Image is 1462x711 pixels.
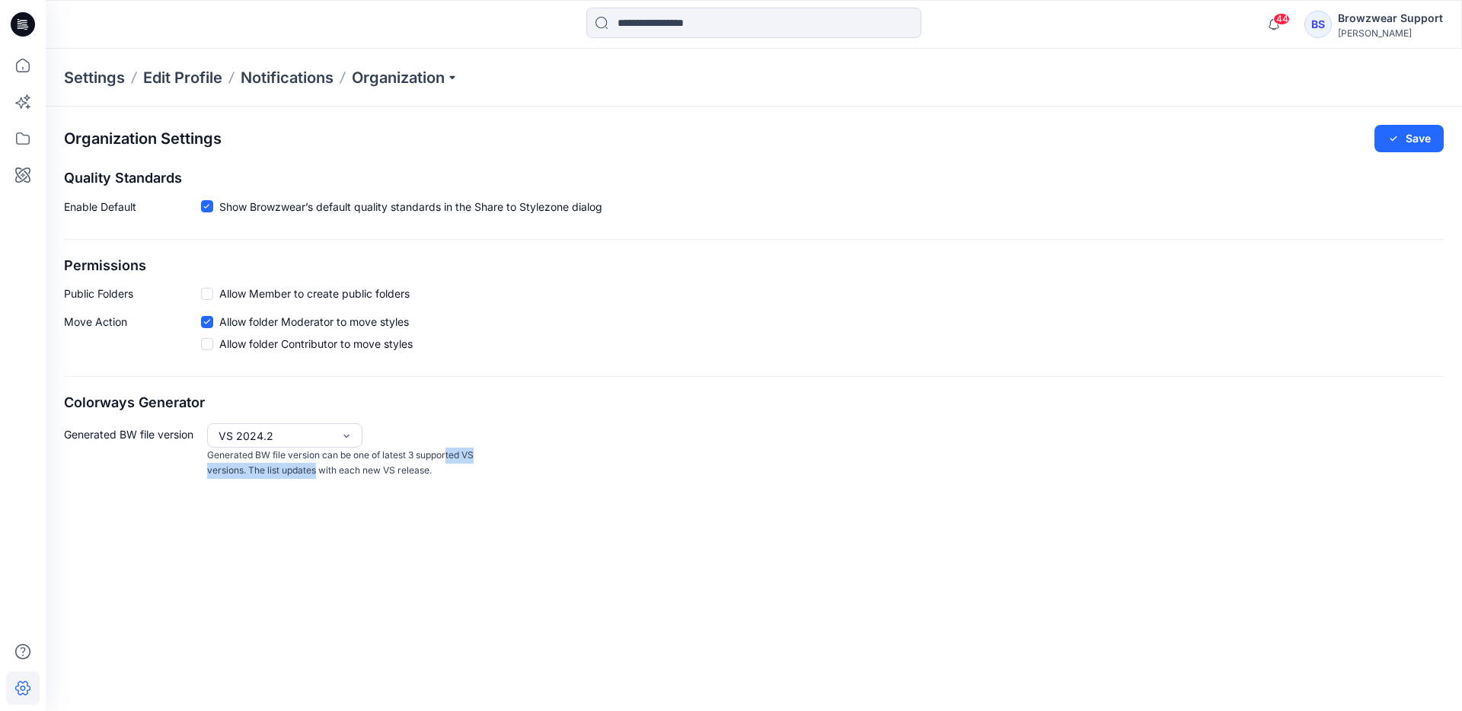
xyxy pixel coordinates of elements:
[1338,9,1443,27] div: Browzwear Support
[64,423,201,479] p: Generated BW file version
[64,171,1444,187] h2: Quality Standards
[219,285,410,301] span: Allow Member to create public folders
[64,258,1444,274] h2: Permissions
[143,67,222,88] a: Edit Profile
[64,395,1444,411] h2: Colorways Generator
[219,314,409,330] span: Allow folder Moderator to move styles
[1273,13,1290,25] span: 44
[219,428,333,444] div: VS 2024.2
[64,314,201,358] p: Move Action
[1304,11,1332,38] div: BS
[64,199,201,221] p: Enable Default
[1374,125,1444,152] button: Save
[64,285,201,301] p: Public Folders
[207,448,478,479] p: Generated BW file version can be one of latest 3 supported VS versions. The list updates with eac...
[219,199,602,215] span: Show Browzwear’s default quality standards in the Share to Stylezone dialog
[241,67,334,88] a: Notifications
[64,130,222,148] h2: Organization Settings
[219,336,413,352] span: Allow folder Contributor to move styles
[64,67,125,88] p: Settings
[1338,27,1443,39] div: [PERSON_NAME]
